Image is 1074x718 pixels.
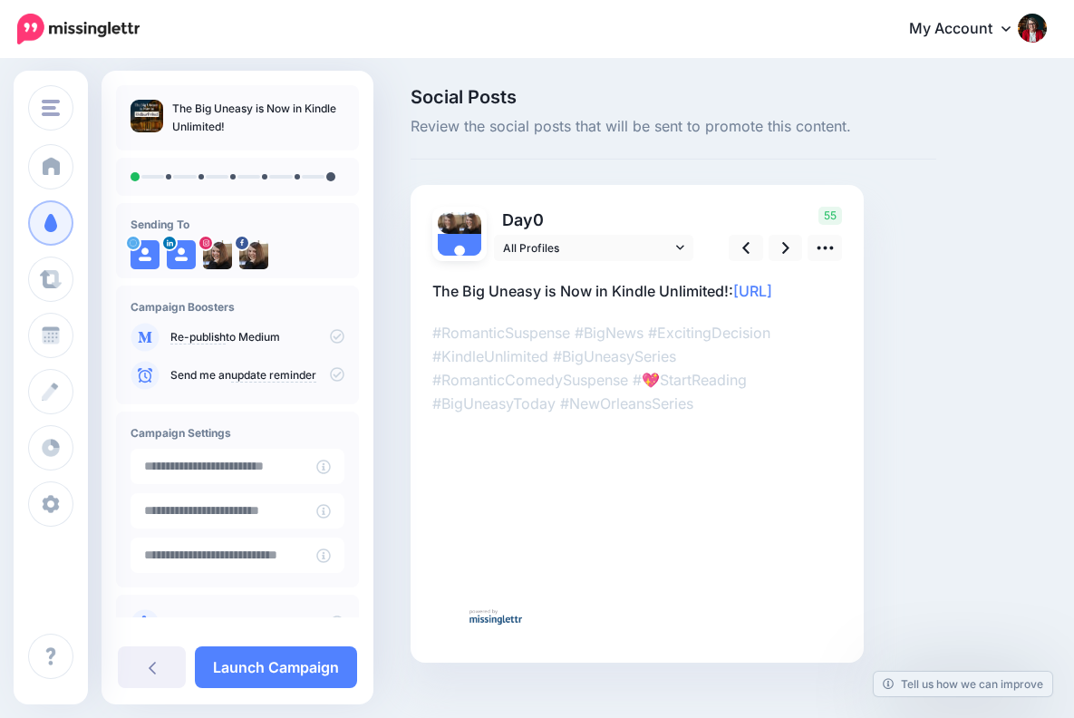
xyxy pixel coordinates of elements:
[503,238,672,257] span: All Profiles
[172,100,344,136] p: The Big Uneasy is Now in Kindle Unlimited!
[17,14,140,44] img: Missinglettr
[131,426,344,440] h4: Campaign Settings
[170,367,344,383] p: Send me an
[438,234,481,277] img: user_default_image.png
[42,100,60,116] img: menu.png
[131,300,344,314] h4: Campaign Boosters
[131,218,344,231] h4: Sending To
[131,100,163,132] img: 4af04b1ed122618b0f9f3316dbc5e024_thumb.jpg
[170,616,309,631] a: I confirm this is my content
[170,329,344,345] p: to Medium
[411,115,936,139] span: Review the social posts that will be sent to promote this content.
[432,321,842,415] p: #RomanticSuspense #BigNews #ExcitingDecision #KindleUnlimited #BigUneasySeries #RomanticComedySus...
[170,330,226,344] a: Re-publish
[874,672,1052,696] a: Tell us how we can improve
[460,212,481,234] img: 312092693_141646471941436_4531409903752221137_n-bsa135089.jpg
[733,282,772,300] a: [URL]
[432,279,842,303] p: The Big Uneasy is Now in Kindle Unlimited!:
[131,240,160,269] img: user_default_image.png
[239,240,268,269] img: 250822597_561618321794201_6841012283684770267_n-bsa135088.jpg
[411,88,936,106] span: Social Posts
[494,235,693,261] a: All Profiles
[203,240,232,269] img: 312092693_141646471941436_4531409903752221137_n-bsa135089.jpg
[167,240,196,269] img: user_default_image.png
[231,368,316,383] a: update reminder
[494,207,696,233] p: Day
[891,7,1047,52] a: My Account
[818,207,842,225] span: 55
[438,212,460,234] img: 250822597_561618321794201_6841012283684770267_n-bsa135088.jpg
[533,210,544,229] span: 0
